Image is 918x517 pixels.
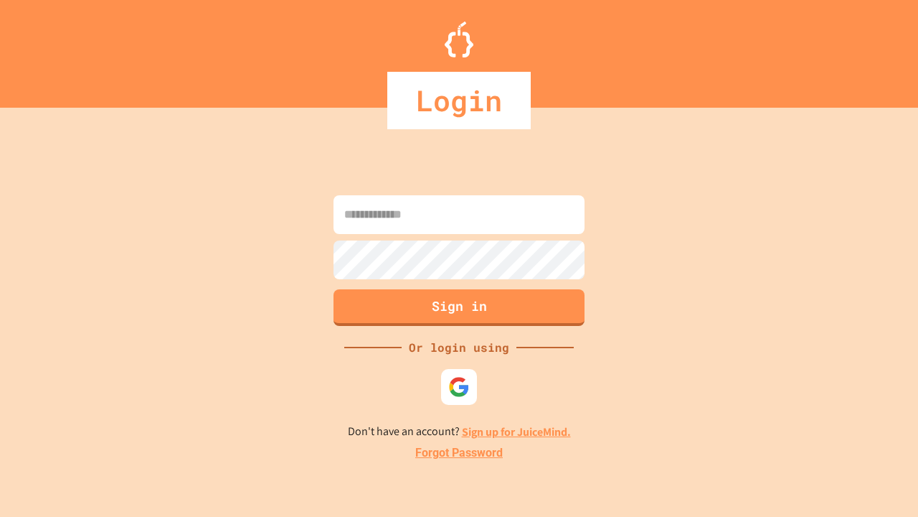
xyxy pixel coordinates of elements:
[333,289,585,326] button: Sign in
[415,444,503,462] a: Forgot Password
[799,397,904,458] iframe: chat widget
[402,339,516,356] div: Or login using
[448,376,470,398] img: google-icon.svg
[387,72,531,129] div: Login
[445,22,473,57] img: Logo.svg
[858,460,904,503] iframe: chat widget
[462,424,571,439] a: Sign up for JuiceMind.
[348,423,571,441] p: Don't have an account?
